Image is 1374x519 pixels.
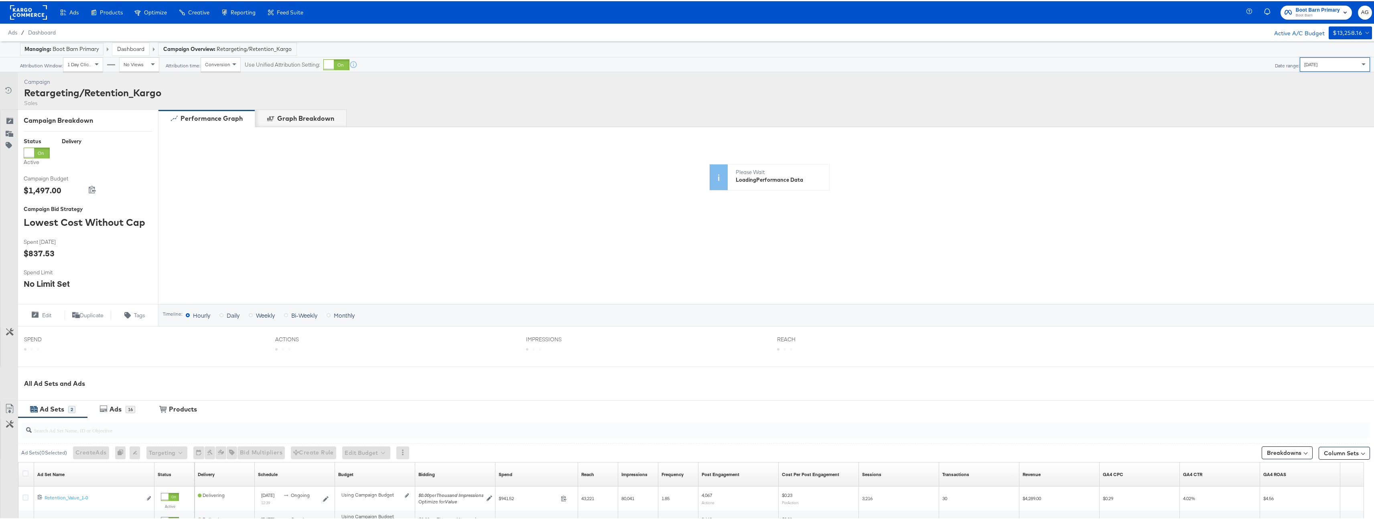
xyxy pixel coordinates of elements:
[115,445,130,458] div: 0
[621,470,647,476] a: The number of times your ad was served. On mobile apps an ad is counted as served the first time ...
[1183,470,1202,476] a: (sessions/impressions)
[1304,60,1317,66] span: [DATE]
[1183,494,1195,500] span: 4.02%
[198,470,215,476] div: Delivery
[581,470,594,476] a: The number of people your ad was served to.
[526,335,586,342] span: IMPRESSIONS
[418,470,435,476] a: Shows your bid and optimisation settings for this Ad Set.
[161,503,179,508] label: Active
[782,499,798,504] sub: Per Action
[144,8,167,14] span: Optimize
[256,310,275,318] span: Weekly
[124,60,144,66] span: No Views
[1333,27,1362,37] div: $13,258.16
[445,497,457,503] em: Value
[1103,470,1123,476] a: spend/sessions
[862,470,881,476] a: Sessions - GA Sessions - The total number of sessions
[702,470,739,476] a: The number of actions related to your Page's posts as a result of your ad.
[117,44,144,51] a: Dashboard
[782,491,792,497] span: $0.23
[37,470,65,476] a: Your Ad Set name.
[418,491,483,497] span: per
[24,237,84,245] span: Spent [DATE]
[40,403,64,413] div: Ad Sets
[942,470,969,476] a: Transactions - The total number of transactions
[702,499,714,504] sub: Actions
[581,494,594,500] span: 43,221
[338,470,353,476] a: Shows the current budget of Ad Set.
[193,310,210,318] span: Hourly
[217,44,292,52] span: Retargeting/Retention_Kargo
[158,470,171,476] a: Shows the current state of your Ad Set.
[662,470,684,476] a: The average number of times your ad was served to each person.
[165,62,201,67] div: Attribution time:
[65,309,112,319] button: Duplicate
[436,491,483,497] em: Thousand Impressions
[62,136,81,144] div: Delivery
[68,405,75,412] div: 2
[24,77,161,85] div: Campaign
[1023,494,1041,500] span: $4,289.00
[126,405,135,412] div: 16
[1358,4,1372,18] button: AG
[621,470,647,476] div: Impressions
[341,491,403,497] div: Using Campaign Budget
[1296,5,1340,13] span: Boot Barn Primary
[24,174,84,181] span: Campaign Budget
[341,512,394,519] span: Using Campaign Budget
[198,470,215,476] a: Reflects the ability of your Ad Set to achieve delivery based on ad states, schedule and budget.
[24,246,55,258] div: $837.53
[1319,446,1370,458] button: Column Sets
[338,470,353,476] div: Budget
[662,494,670,500] span: 1.85
[1281,4,1352,18] button: Boot Barn PrimaryBoot Barn
[245,60,320,67] label: Use Unified Attribution Setting:
[24,214,152,228] div: Lowest Cost Without Cap
[198,491,225,497] span: Delivering
[1263,470,1286,476] a: revenue/spend
[42,310,51,318] span: Edit
[24,183,61,195] div: $1,497.00
[1103,494,1113,500] span: $0.29
[8,28,17,34] span: Ads
[581,470,594,476] div: Reach
[111,309,158,319] button: Tags
[862,494,873,500] span: 3,216
[24,157,50,165] label: Active
[418,470,435,476] div: Bidding
[45,493,142,499] div: Retention_Value_1-0
[24,277,70,288] div: No Limit Set
[21,448,67,455] div: Ad Sets ( 0 Selected)
[24,136,50,144] div: Status
[24,45,51,51] strong: Managing:
[277,8,303,14] span: Feed Suite
[942,494,947,500] span: 30
[24,268,84,275] span: Spend Limit
[1329,25,1372,38] button: $13,258.16
[20,62,63,67] div: Attribution Window:
[69,8,79,14] span: Ads
[32,418,1241,434] input: Search Ad Set Name, ID or Objective
[163,45,215,51] strong: Campaign Overview:
[205,60,230,66] span: Conversion
[24,204,152,212] div: Campaign Bid Strategy
[1266,25,1325,37] div: Active A/C Budget
[418,491,429,497] em: $0.00
[28,28,56,34] span: Dashboard
[1183,470,1202,476] div: GA4 CTR
[662,470,684,476] div: Frequency
[1023,470,1041,476] div: Revenue
[1361,7,1369,16] span: AG
[24,85,161,98] div: Retargeting/Retention_Kargo
[37,470,65,476] div: Ad Set Name
[110,403,122,413] div: Ads
[862,470,881,476] div: Sessions
[258,470,278,476] a: Shows when your Ad Set is scheduled to deliver.
[1263,470,1286,476] div: GA4 ROAS
[158,470,171,476] div: Status
[227,310,239,318] span: Daily
[777,335,837,342] span: REACH
[231,8,256,14] span: Reporting
[418,497,483,504] div: Optimize for
[24,98,161,106] div: Sales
